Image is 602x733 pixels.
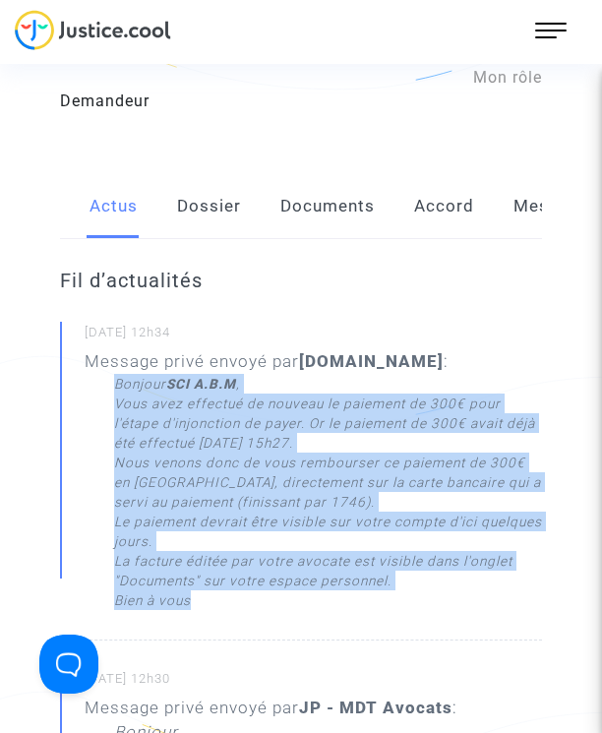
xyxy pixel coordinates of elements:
[85,324,543,349] small: [DATE] 12h34
[513,174,599,239] a: Messages
[177,174,241,239] a: Dossier
[39,635,98,694] iframe: Help Scout Beacon - Open
[414,174,474,239] a: Accord
[166,376,236,392] strong: SCI A.B.M
[280,174,375,239] a: Documents
[299,351,444,371] b: [DOMAIN_NAME]
[85,670,543,696] small: [DATE] 12h30
[60,269,543,293] h2: Fil d’actualités
[299,698,452,717] b: JP - MDT Avocats
[85,349,543,610] div: Message privé envoyé par :
[114,374,543,610] div: Bonjour , Vous avez effectué de nouveau le paiement de 300€ pour l'étape d'injonction de payer. O...
[45,66,558,90] div: Mon rôle
[45,90,558,113] div: Demandeur
[15,10,171,50] img: jc-logo.svg
[90,174,138,239] a: Actus
[535,15,567,46] img: menu.png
